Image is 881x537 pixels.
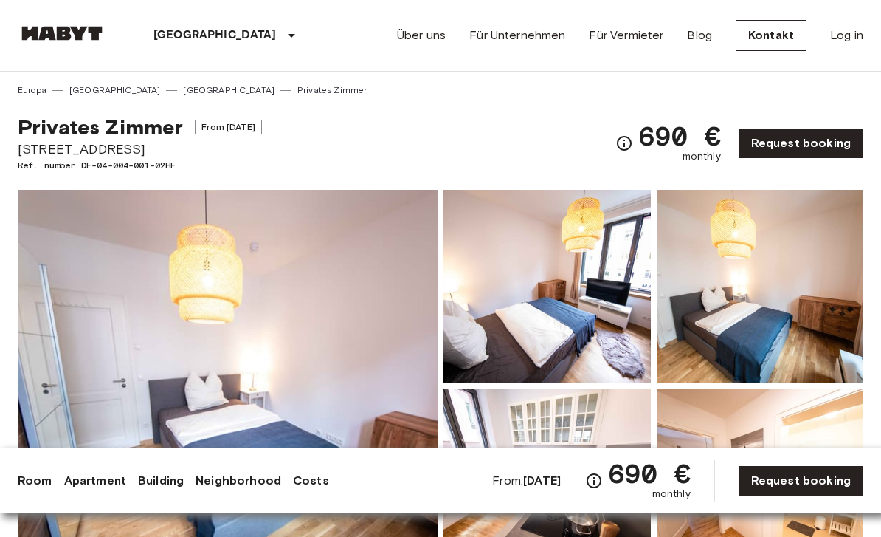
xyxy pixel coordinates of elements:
[739,128,863,159] a: Request booking
[397,27,446,44] a: Über uns
[736,20,806,51] a: Kontakt
[739,465,863,496] a: Request booking
[18,140,262,159] span: [STREET_ADDRESS]
[615,134,633,152] svg: Check cost overview for full price breakdown. Please note that discounts apply to new joiners onl...
[153,27,277,44] p: [GEOGRAPHIC_DATA]
[523,473,561,488] b: [DATE]
[18,114,183,140] span: Privates Zimmer
[18,26,106,41] img: Habyt
[652,487,691,502] span: monthly
[609,460,691,487] span: 690 €
[683,149,721,164] span: monthly
[196,472,281,490] a: Neighborhood
[18,472,52,490] a: Room
[183,83,274,97] a: [GEOGRAPHIC_DATA]
[589,27,663,44] a: Für Vermieter
[585,472,603,490] svg: Check cost overview for full price breakdown. Please note that discounts apply to new joiners onl...
[830,27,863,44] a: Log in
[64,472,126,490] a: Apartment
[18,159,262,172] span: Ref. number DE-04-004-001-02HF
[297,83,367,97] a: Privates Zimmer
[18,83,46,97] a: Europa
[443,190,651,383] img: Picture of unit DE-04-004-001-02HF
[492,473,561,489] span: From:
[69,83,161,97] a: [GEOGRAPHIC_DATA]
[293,472,329,490] a: Costs
[469,27,565,44] a: Für Unternehmen
[639,123,721,149] span: 690 €
[657,190,864,383] img: Picture of unit DE-04-004-001-02HF
[687,27,712,44] a: Blog
[195,120,262,134] span: From [DATE]
[138,472,184,490] a: Building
